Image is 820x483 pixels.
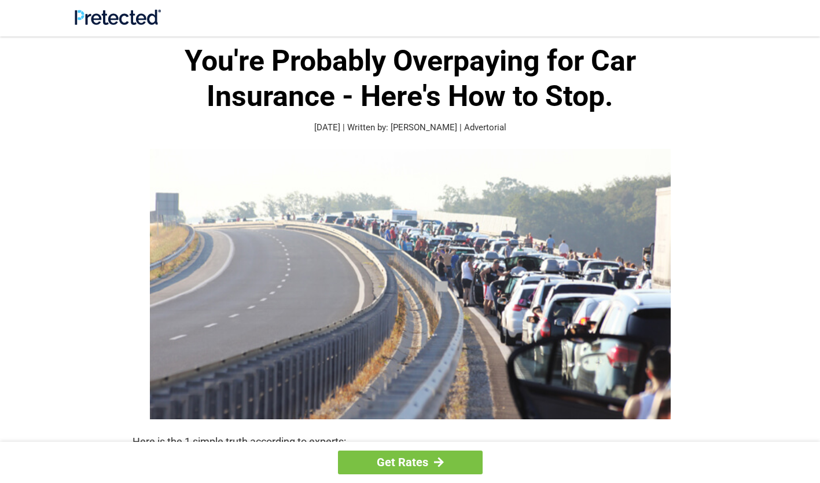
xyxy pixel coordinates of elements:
p: [DATE] | Written by: [PERSON_NAME] | Advertorial [133,121,688,134]
h1: You're Probably Overpaying for Car Insurance - Here's How to Stop. [133,43,688,114]
p: Here is the 1 simple truth according to experts: [133,434,688,450]
a: Get Rates [338,451,483,474]
img: Site Logo [75,9,161,25]
a: Site Logo [75,16,161,27]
